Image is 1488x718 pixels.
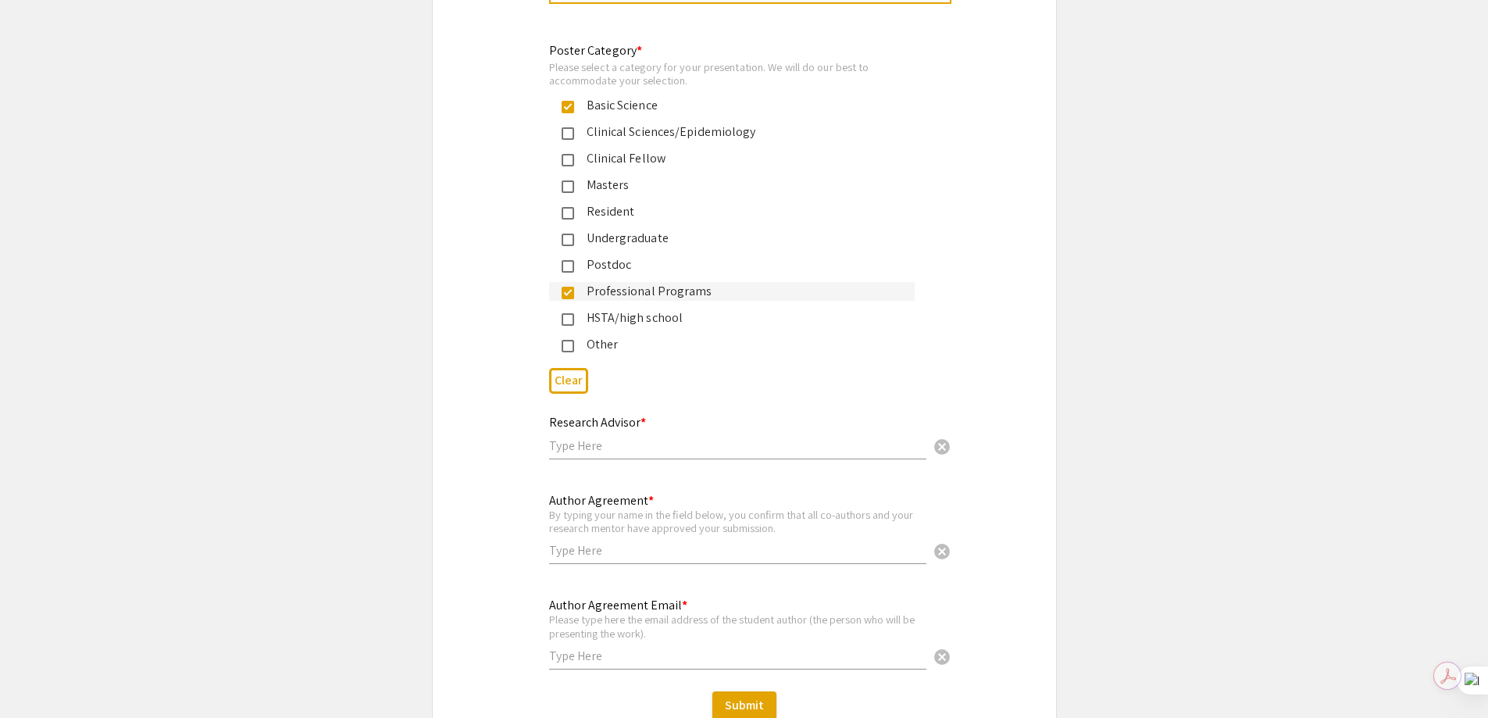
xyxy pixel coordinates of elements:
button: Clear [926,535,958,566]
input: Type Here [549,438,926,454]
mat-label: Poster Category [549,42,643,59]
div: Resident [574,202,902,221]
button: Clear [549,368,588,394]
input: Type Here [549,648,926,664]
mat-label: Author Agreement Email [549,597,687,613]
div: Clinical Fellow [574,149,902,168]
input: Type Here [549,542,926,559]
div: Please type here the email address of the student author (the person who will be presenting the w... [549,613,926,640]
div: Other [574,335,902,354]
div: Basic Science [574,96,902,115]
mat-label: Research Advisor [549,414,646,430]
div: Undergraduate [574,229,902,248]
div: Postdoc [574,255,902,274]
span: Submit [725,697,764,713]
div: HSTA/high school [574,309,902,327]
div: Professional Programs [574,282,902,301]
mat-label: Author Agreement [549,492,654,509]
span: cancel [933,438,951,456]
div: By typing your name in the field below, you confirm that all co-authors and your research mentor ... [549,508,926,535]
div: Please select a category for your presentation. We will do our best to accommodate your selection. [549,60,915,88]
div: Clinical Sciences/Epidemiology [574,123,902,141]
iframe: Chat [12,648,66,706]
span: cancel [933,648,951,666]
button: Clear [926,430,958,461]
span: cancel [933,542,951,561]
div: Masters [574,176,902,195]
button: Clear [926,641,958,672]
